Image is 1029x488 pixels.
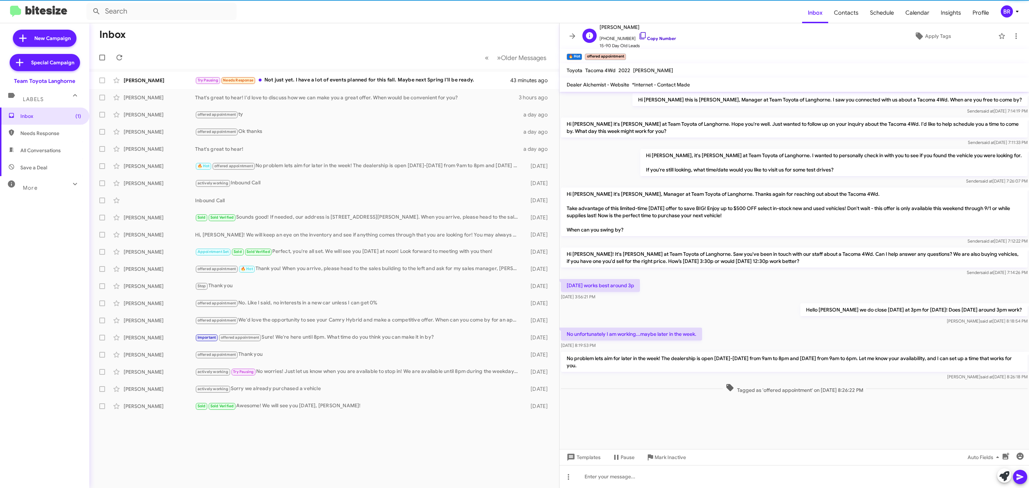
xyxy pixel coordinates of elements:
div: [PERSON_NAME] [124,283,195,290]
span: said at [981,238,994,244]
a: Contacts [828,3,864,23]
div: No problem lets aim for later in the week! The dealership is open [DATE]-[DATE] from 9am to 8pm a... [195,162,521,170]
nav: Page navigation example [481,50,551,65]
span: said at [982,140,994,145]
span: » [497,53,501,62]
span: Appointment Set [198,249,229,254]
button: Mark Inactive [640,451,692,464]
span: offered appointment [198,318,236,323]
span: Special Campaign [31,59,74,66]
div: [DATE] [521,214,553,221]
span: New Campaign [34,35,71,42]
button: Previous [481,50,493,65]
div: [PERSON_NAME] [124,94,195,101]
span: [PERSON_NAME] [DATE] 8:26:18 PM [947,374,1028,379]
div: Inbound Call [195,179,521,187]
button: Templates [560,451,606,464]
span: [DATE] 3:56:21 PM [561,294,595,299]
span: Inbox [20,113,81,120]
div: [PERSON_NAME] [124,231,195,238]
div: Inbound Call [195,197,521,204]
p: [DATE] works best around 3p [561,279,640,292]
div: [DATE] [521,231,553,238]
div: [PERSON_NAME] [124,334,195,341]
span: Sender [DATE] 7:14:26 PM [967,270,1028,275]
div: Perfect, you're all set. We will see you [DATE] at noon! Look forward to meeting with you then! [195,248,521,256]
span: actively working [198,369,228,374]
div: Thank you [195,350,521,359]
h1: Inbox [99,29,126,40]
span: Toyota [567,67,582,74]
span: offered appointment [198,352,236,357]
a: Calendar [900,3,935,23]
div: BR [1001,5,1013,18]
a: New Campaign [13,30,76,47]
button: Apply Tags [870,30,995,43]
div: [DATE] [521,163,553,170]
span: offered appointment [198,301,236,305]
span: Try Pausing [198,78,218,83]
div: [PERSON_NAME] [124,111,195,118]
div: 3 hours ago [519,94,553,101]
span: All Conversations [20,147,61,154]
div: We'd love the opportunity to see your Camry Hybrid and make a competitive offer. When can you com... [195,316,521,324]
span: Templates [565,451,601,464]
span: [PERSON_NAME] [DATE] 8:18:54 PM [947,318,1028,324]
div: ty [195,110,521,119]
span: said at [981,270,993,275]
p: Hello [PERSON_NAME] we do close [DATE] at 3pm for [DATE]! Does [DATE] around 3pm work? [800,303,1028,316]
span: Sold Verified [247,249,270,254]
span: offered appointment [214,164,253,168]
span: Mark Inactive [655,451,686,464]
span: 15-90 Day Old Leads [600,42,676,49]
div: [PERSON_NAME] [124,180,195,187]
span: Labels [23,96,44,103]
div: 43 minutes ago [511,77,553,84]
span: 🔥 Hot [241,267,253,271]
button: BR [995,5,1021,18]
div: No worries! Just let us know when you are available to stop in! We are available until 8pm during... [195,368,521,376]
div: [DATE] [521,265,553,273]
div: [DATE] [521,300,553,307]
span: Older Messages [501,54,546,62]
a: Copy Number [638,36,676,41]
div: Ok thanks [195,128,521,136]
div: [PERSON_NAME] [124,403,195,410]
span: said at [980,374,993,379]
span: [PERSON_NAME] [600,23,676,31]
div: [PERSON_NAME] [124,248,195,255]
div: [PERSON_NAME] [124,145,195,153]
div: a day ago [521,111,553,118]
div: Sorry we already purchased a vehicle [195,385,521,393]
div: [DATE] [521,403,553,410]
span: « [485,53,489,62]
a: Inbox [802,3,828,23]
div: That's great to hear! [195,145,521,153]
div: [PERSON_NAME] [124,128,195,135]
a: Insights [935,3,967,23]
div: [PERSON_NAME] [124,214,195,221]
a: Schedule [864,3,900,23]
div: [DATE] [521,248,553,255]
a: Profile [967,3,995,23]
span: Important [198,335,216,340]
p: Hi [PERSON_NAME] this is [PERSON_NAME], Manager at Team Toyota of Langhorne. I saw you connected ... [632,93,1028,106]
p: Hi [PERSON_NAME]! It's [PERSON_NAME] at Team Toyota of Langhorne. Saw you've been in touch with o... [561,248,1028,268]
div: Sure! We're here until 8pm. What time do you think you can make it in by? [195,333,521,342]
small: offered appointment [585,54,626,60]
span: *Internet - Contact Made [632,81,690,88]
div: [DATE] [521,351,553,358]
div: [DATE] [521,180,553,187]
input: Search [86,3,237,20]
div: Not just yet. I have a lot of events planned for this fall. Maybe next Spring I'll be ready. [195,76,511,84]
a: Special Campaign [10,54,80,71]
div: [PERSON_NAME] [124,317,195,324]
div: [DATE] [521,334,553,341]
span: actively working [198,387,228,391]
